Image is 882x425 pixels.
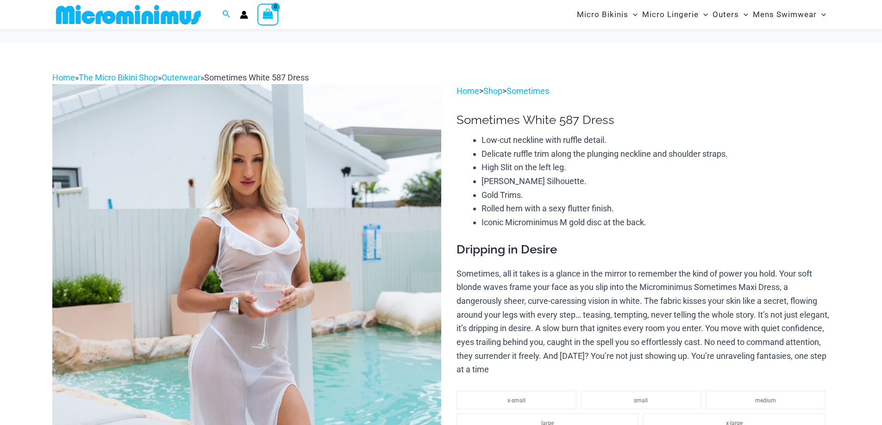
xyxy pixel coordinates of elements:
[482,188,830,202] li: Gold Trims.
[52,73,309,82] span: » » »
[642,3,699,26] span: Micro Lingerie
[628,3,638,26] span: Menu Toggle
[575,3,640,26] a: Micro BikinisMenu ToggleMenu Toggle
[482,216,830,229] li: Iconic Microminimus M gold disc at the back.
[581,391,701,409] li: small
[482,147,830,161] li: Delicate ruffle trim along the plunging neckline and shoulder straps.
[753,3,817,26] span: Mens Swimwear
[640,3,710,26] a: Micro LingerieMenu ToggleMenu Toggle
[79,73,158,82] a: The Micro Bikini Shop
[817,3,826,26] span: Menu Toggle
[755,397,776,404] span: medium
[457,267,830,377] p: Sometimes, all it takes is a glance in the mirror to remember the kind of power you hold. Your so...
[482,133,830,147] li: Low-cut neckline with ruffle detail.
[457,391,576,409] li: x-small
[710,3,751,26] a: OutersMenu ToggleMenu Toggle
[457,84,830,98] p: > >
[573,1,830,28] nav: Site Navigation
[634,397,648,404] span: small
[240,11,248,19] a: Account icon link
[482,174,830,188] li: [PERSON_NAME] Silhouette.
[507,86,549,96] a: Sometimes
[739,3,748,26] span: Menu Toggle
[482,160,830,174] li: High Slit on the left leg.
[507,397,525,404] span: x-small
[162,73,200,82] a: Outerwear
[457,86,479,96] a: Home
[204,73,309,82] span: Sometimes White 587 Dress
[483,86,502,96] a: Shop
[699,3,708,26] span: Menu Toggle
[457,242,830,258] h3: Dripping in Desire
[482,202,830,216] li: Rolled hem with a sexy flutter finish.
[751,3,828,26] a: Mens SwimwearMenu ToggleMenu Toggle
[457,113,830,127] h1: Sometimes White 587 Dress
[52,4,205,25] img: MM SHOP LOGO FLAT
[257,4,279,25] a: View Shopping Cart, empty
[713,3,739,26] span: Outers
[222,9,231,20] a: Search icon link
[706,391,826,409] li: medium
[577,3,628,26] span: Micro Bikinis
[52,73,75,82] a: Home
